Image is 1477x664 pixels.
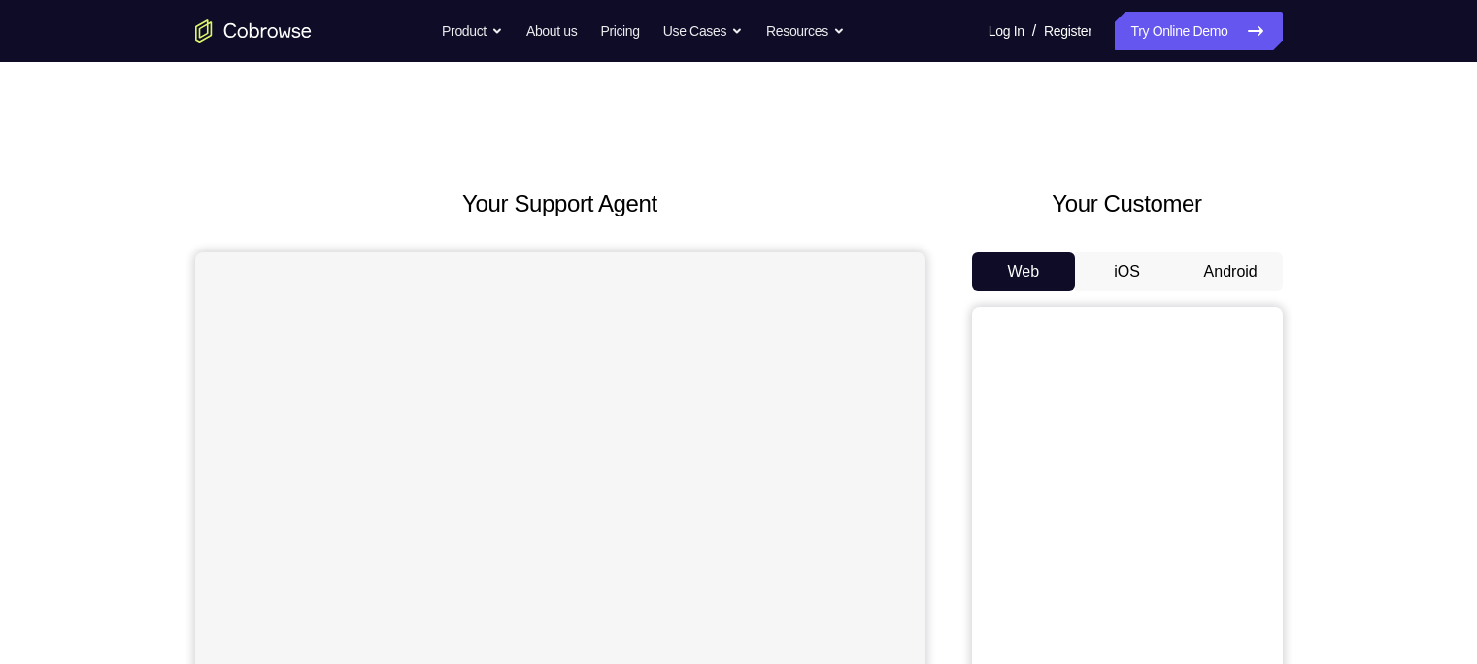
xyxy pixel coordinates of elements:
a: Go to the home page [195,19,312,43]
a: About us [526,12,577,50]
a: Pricing [600,12,639,50]
h2: Your Support Agent [195,186,925,221]
button: Use Cases [663,12,743,50]
button: Product [442,12,503,50]
button: Android [1179,252,1283,291]
a: Log In [989,12,1024,50]
a: Try Online Demo [1115,12,1282,50]
button: iOS [1075,252,1179,291]
button: Web [972,252,1076,291]
button: Resources [766,12,845,50]
span: / [1032,19,1036,43]
a: Register [1044,12,1091,50]
h2: Your Customer [972,186,1283,221]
